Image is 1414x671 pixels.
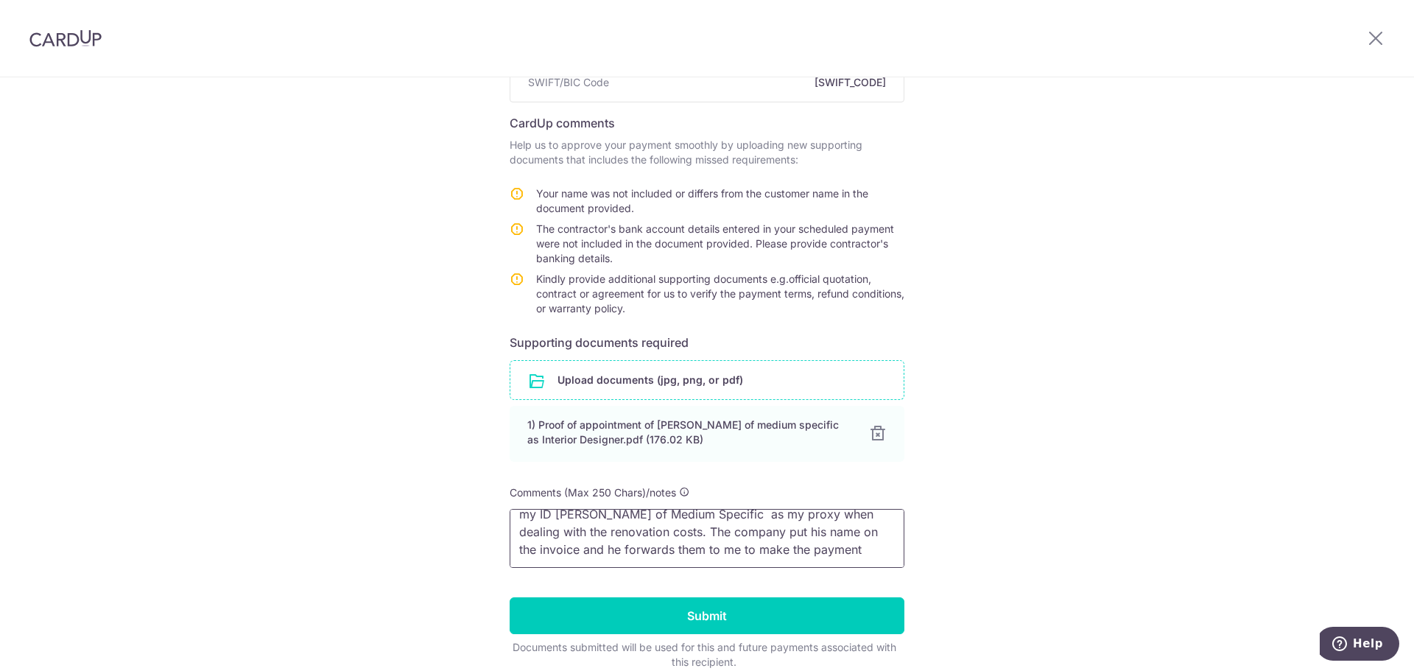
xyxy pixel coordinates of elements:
[510,486,676,499] span: Comments (Max 250 Chars)/notes
[510,334,904,351] h6: Supporting documents required
[536,273,904,315] span: Kindly provide additional supporting documents e.g.official quotation, contract or agreement for ...
[29,29,102,47] img: CardUp
[536,222,894,264] span: The contractor's bank account details entered in your scheduled payment were not included in the ...
[510,597,904,634] input: Submit
[528,75,609,90] span: SWIFT/BIC Code
[615,75,886,90] span: [SWIFT_CODE]
[1320,627,1399,664] iframe: Opens a widget where you can find more information
[510,114,904,132] h6: CardUp comments
[510,138,904,167] p: Help us to approve your payment smoothly by uploading new supporting documents that includes the ...
[510,640,898,670] div: Documents submitted will be used for this and future payments associated with this recipient.
[527,418,851,447] div: 1) Proof of appointment of [PERSON_NAME] of medium specific as Interior Designer.pdf (176.02 KB)
[510,360,904,400] div: Upload documents (jpg, png, or pdf)
[536,187,868,214] span: Your name was not included or differs from the customer name in the document provided.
